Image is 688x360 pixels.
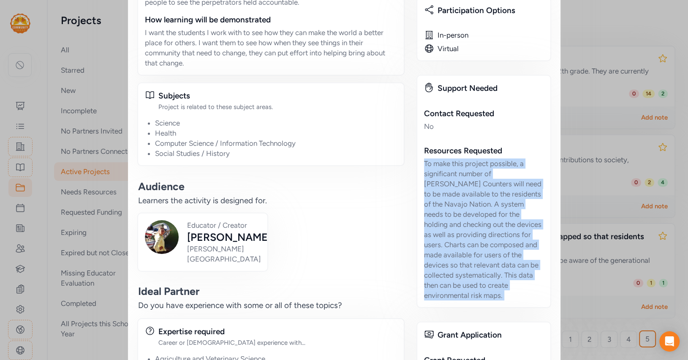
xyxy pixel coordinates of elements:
li: Science [155,118,397,128]
div: Do you have experience with some or all of these topics? [138,300,404,311]
div: Virtual [438,44,459,54]
div: Support Needed [438,82,544,94]
div: Resources Requested [424,145,544,157]
div: Learners the activity is designed for. [138,195,404,207]
div: Educator / Creator [187,220,271,230]
img: KCMdt8rRau2xBKjXhUA9 [145,220,179,254]
div: In-person [438,30,468,40]
li: Computer Science / Information Technology [155,138,397,148]
div: [PERSON_NAME][GEOGRAPHIC_DATA] [187,244,271,264]
div: To make this project possible, a significant number of [PERSON_NAME] Counters will need to be mad... [424,158,544,300]
li: Social Studies / History [155,148,397,158]
div: Subjects [158,90,397,102]
div: [PERSON_NAME] [187,230,271,244]
div: Open Intercom Messenger [659,331,680,352]
div: Participation Options [438,5,544,16]
li: Health [155,128,397,138]
h4: Ideal Partner [138,284,404,298]
div: Career or [DEMOGRAPHIC_DATA] experience with... [158,338,397,347]
p: I want the students I work with to see how they can make the world a better place for others. I w... [145,27,397,68]
h4: Audience [138,180,404,193]
div: Project is related to these subject areas. [158,103,397,111]
div: No [424,121,544,131]
div: Grant Application [438,329,544,341]
div: Expertise required [158,326,397,338]
div: How learning will be demonstrated [145,14,397,26]
div: Contact Requested [424,108,544,120]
